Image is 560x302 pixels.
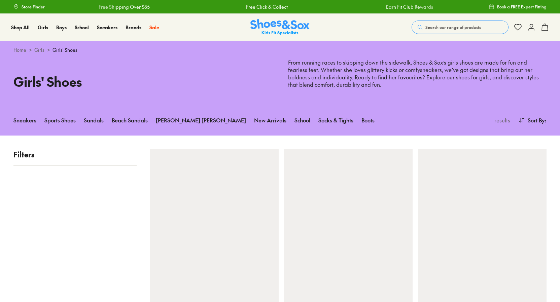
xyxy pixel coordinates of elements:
[254,113,286,127] a: New Arrivals
[44,113,76,127] a: Sports Shoes
[13,149,137,160] p: Filters
[386,3,433,10] a: Earn Fit Club Rewards
[22,4,45,10] span: Store Finder
[38,24,48,31] a: Girls
[75,24,89,31] a: School
[13,1,45,13] a: Store Finder
[361,113,375,127] a: Boots
[420,66,442,73] a: sneakers
[13,113,36,127] a: Sneakers
[294,113,310,127] a: School
[97,24,117,31] a: Sneakers
[84,113,104,127] a: Sandals
[99,3,150,10] a: Free Shipping Over $85
[545,116,547,124] span: :
[246,3,288,10] a: Free Click & Collect
[11,24,30,31] a: Shop All
[528,116,545,124] span: Sort By
[112,113,148,127] a: Beach Sandals
[250,19,310,36] a: Shoes & Sox
[156,113,246,127] a: [PERSON_NAME] [PERSON_NAME]
[288,59,547,88] p: From running races to skipping down the sidewalk, Shoes & Sox’s girls shoes are made for fun and ...
[13,46,26,53] a: Home
[425,24,481,30] span: Search our range of products
[318,113,353,127] a: Socks & Tights
[34,46,44,53] a: Girls
[56,24,67,31] a: Boys
[489,1,547,13] a: Book a FREE Expert Fitting
[149,24,159,31] a: Sale
[53,46,77,53] span: Girls' Shoes
[518,113,547,127] button: Sort By:
[13,46,547,53] div: > >
[497,4,547,10] span: Book a FREE Expert Fitting
[492,116,510,124] p: results
[412,21,509,34] button: Search our range of products
[13,72,272,91] h1: Girls' Shoes
[250,19,310,36] img: SNS_Logo_Responsive.svg
[126,24,141,31] a: Brands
